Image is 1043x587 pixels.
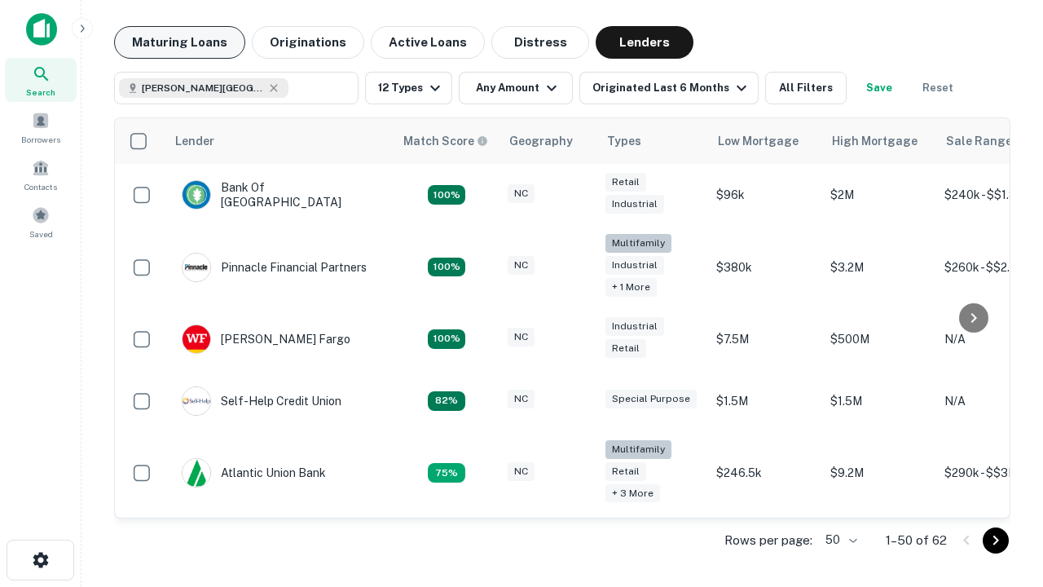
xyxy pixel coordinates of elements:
[822,308,936,370] td: $500M
[428,329,465,349] div: Matching Properties: 14, hasApolloMatch: undefined
[5,105,77,149] a: Borrowers
[708,308,822,370] td: $7.5M
[592,78,751,98] div: Originated Last 6 Months
[508,328,535,346] div: NC
[394,118,499,164] th: Capitalize uses an advanced AI algorithm to match your search with the best lender. The match sco...
[428,185,465,205] div: Matching Properties: 14, hasApolloMatch: undefined
[579,72,759,104] button: Originated Last 6 Months
[983,527,1009,554] button: Go to next page
[428,391,465,411] div: Matching Properties: 11, hasApolloMatch: undefined
[605,317,664,336] div: Industrial
[607,131,641,151] div: Types
[708,164,822,226] td: $96k
[832,131,918,151] div: High Mortgage
[183,459,210,487] img: picture
[886,531,947,550] p: 1–50 of 62
[29,227,53,241] span: Saved
[822,432,936,514] td: $9.2M
[182,253,367,282] div: Pinnacle Financial Partners
[26,86,55,99] span: Search
[21,133,60,146] span: Borrowers
[605,195,664,214] div: Industrial
[142,81,264,95] span: [PERSON_NAME][GEOGRAPHIC_DATA], [GEOGRAPHIC_DATA]
[597,118,708,164] th: Types
[822,118,936,164] th: High Mortgage
[26,13,57,46] img: capitalize-icon.png
[183,181,210,209] img: picture
[182,180,377,210] div: Bank Of [GEOGRAPHIC_DATA]
[605,440,671,459] div: Multifamily
[252,26,364,59] button: Originations
[822,370,936,432] td: $1.5M
[605,256,664,275] div: Industrial
[459,72,573,104] button: Any Amount
[183,387,210,415] img: picture
[509,131,573,151] div: Geography
[508,390,535,408] div: NC
[491,26,589,59] button: Distress
[708,432,822,514] td: $246.5k
[165,118,394,164] th: Lender
[175,131,214,151] div: Lender
[183,325,210,353] img: picture
[182,324,350,354] div: [PERSON_NAME] Fargo
[365,72,452,104] button: 12 Types
[182,386,341,416] div: Self-help Credit Union
[5,200,77,244] a: Saved
[819,528,860,552] div: 50
[428,258,465,277] div: Matching Properties: 24, hasApolloMatch: undefined
[724,531,812,550] p: Rows per page:
[605,278,657,297] div: + 1 more
[822,226,936,308] td: $3.2M
[718,131,799,151] div: Low Mortgage
[24,180,57,193] span: Contacts
[946,131,1012,151] div: Sale Range
[822,164,936,226] td: $2M
[605,484,660,503] div: + 3 more
[183,254,210,281] img: picture
[605,234,671,253] div: Multifamily
[853,72,905,104] button: Save your search to get updates of matches that match your search criteria.
[403,132,485,150] h6: Match Score
[605,462,646,481] div: Retail
[708,226,822,308] td: $380k
[508,256,535,275] div: NC
[708,118,822,164] th: Low Mortgage
[5,58,77,102] a: Search
[428,463,465,483] div: Matching Properties: 10, hasApolloMatch: undefined
[962,404,1043,483] iframe: Chat Widget
[508,184,535,203] div: NC
[596,26,693,59] button: Lenders
[605,173,646,192] div: Retail
[114,26,245,59] button: Maturing Loans
[5,152,77,196] a: Contacts
[708,370,822,432] td: $1.5M
[508,462,535,481] div: NC
[912,72,964,104] button: Reset
[499,118,597,164] th: Geography
[605,390,697,408] div: Special Purpose
[371,26,485,59] button: Active Loans
[182,458,326,488] div: Atlantic Union Bank
[605,339,646,358] div: Retail
[403,132,488,150] div: Capitalize uses an advanced AI algorithm to match your search with the best lender. The match sco...
[765,72,847,104] button: All Filters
